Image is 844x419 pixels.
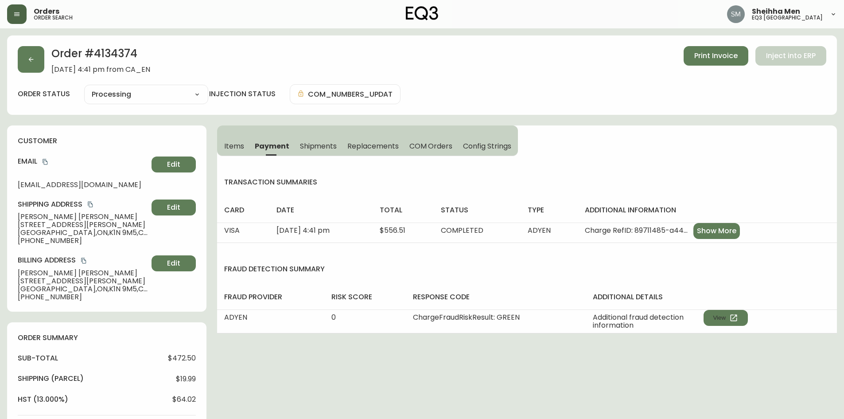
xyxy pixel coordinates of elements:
h4: date [276,205,366,215]
h5: eq3 [GEOGRAPHIC_DATA] [752,15,823,20]
h4: additional details [593,292,830,302]
button: Show More [693,223,740,239]
h4: customer [18,136,196,146]
h4: Email [18,157,148,166]
span: Items [224,141,244,151]
h4: status [441,205,513,215]
span: Edit [167,258,180,268]
h4: total [380,205,427,215]
h4: Billing Address [18,255,148,265]
div: From [27,65,122,71]
h4: response code [413,292,578,302]
h5: order search [34,15,73,20]
h4: type [528,205,571,215]
span: COM Orders [409,141,453,151]
h4: hst (13.000%) [18,395,68,404]
span: Shipments [300,141,337,151]
h4: transaction summaries [217,177,837,187]
span: [PERSON_NAME] [PERSON_NAME] [18,213,148,221]
h4: fraud provider [224,292,317,302]
span: $472.50 [168,354,196,362]
span: [DATE] 4:41 pm from CA_EN [51,66,150,74]
span: Print Invoice [694,51,738,61]
div: 5-Piece Sectional [27,47,122,61]
span: [DATE] 4:41 pm [276,225,330,235]
span: Sheihha Men [752,8,800,15]
span: Charge RefID: 89711485-a44f-467c-9d93-f995e444433f [585,227,690,235]
span: Replacements [347,141,398,151]
button: Edit [152,200,196,215]
span: ADYEN [528,225,551,235]
span: Orders [34,8,59,15]
span: Additional fraud detection information [593,313,704,329]
span: $556.51 [380,225,405,235]
div: Cello [27,36,122,47]
img: logo [406,6,439,20]
h4: injection status [209,89,276,99]
span: $19.99 [176,375,196,383]
span: ChargeFraudRiskResult: GREEN [413,312,520,322]
span: [STREET_ADDRESS][PERSON_NAME] [18,277,148,285]
span: [PHONE_NUMBER] [18,293,148,301]
span: [PERSON_NAME] [PERSON_NAME] [18,269,148,277]
h4: fraud detection summary [217,264,837,274]
span: Edit [167,160,180,169]
span: Edit [167,203,180,212]
span: [GEOGRAPHIC_DATA] , ON , K1N 9M5 , CA [18,285,148,293]
span: [STREET_ADDRESS][PERSON_NAME] [18,221,148,229]
h4: card [224,205,262,215]
span: 0 [331,312,336,322]
span: Config Strings [463,141,511,151]
button: copy [79,256,88,265]
span: [GEOGRAPHIC_DATA] , ON , K1N 9M5 , CA [18,229,148,237]
span: COMPLETED [441,225,483,235]
label: order status [18,89,70,99]
h4: Shipping ( Parcel ) [18,374,84,384]
button: copy [41,157,50,166]
h4: risk score [331,292,399,302]
span: [EMAIL_ADDRESS][DOMAIN_NAME] [18,181,148,189]
span: [PHONE_NUMBER] [18,237,148,245]
h2: Order # 4134374 [51,46,150,66]
button: Edit [152,157,196,172]
button: Print Invoice [684,46,748,66]
h4: Shipping Address [18,200,148,209]
span: Payment [255,141,289,151]
button: Edit [152,255,196,271]
span: VISA [224,225,240,235]
span: $64.02 [172,396,196,403]
button: View [704,310,748,326]
h4: order summary [18,333,196,343]
img: cfa6f7b0e1fd34ea0d7b164297c1067f [727,5,745,23]
h4: sub-total [18,353,58,363]
button: copy [86,200,95,209]
span: Show More [697,226,736,236]
span: ADYEN [224,312,247,322]
h4: additional information [585,205,830,215]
